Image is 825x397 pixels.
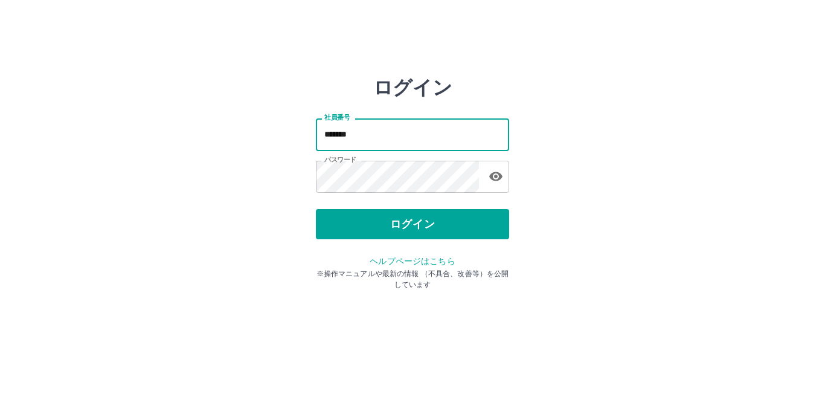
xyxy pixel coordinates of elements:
[324,113,350,122] label: 社員番号
[370,256,455,266] a: ヘルプページはこちら
[316,209,509,239] button: ログイン
[316,268,509,290] p: ※操作マニュアルや最新の情報 （不具合、改善等）を公開しています
[373,76,452,99] h2: ログイン
[324,155,356,164] label: パスワード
